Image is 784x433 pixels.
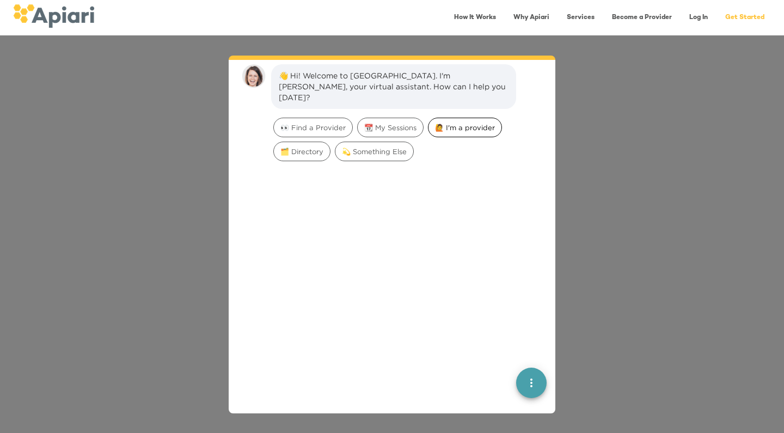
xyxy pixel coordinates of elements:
[507,7,556,29] a: Why Apiari
[273,142,330,161] div: 🗂️ Directory
[335,147,413,157] span: 💫 Something Else
[428,123,501,133] span: 🙋 I'm a provider
[242,64,266,88] img: amy.37686e0395c82528988e.png
[335,142,414,161] div: 💫 Something Else
[273,118,353,137] div: 👀 Find a Provider
[274,147,330,157] span: 🗂️ Directory
[516,368,547,398] button: quick menu
[605,7,678,29] a: Become a Provider
[357,118,424,137] div: 📆 My Sessions
[683,7,714,29] a: Log In
[560,7,601,29] a: Services
[428,118,502,137] div: 🙋 I'm a provider
[13,4,94,28] img: logo
[279,70,509,103] div: 👋 Hi! Welcome to [GEOGRAPHIC_DATA]. I'm [PERSON_NAME], your virtual assistant. How can I help you...
[448,7,503,29] a: How It Works
[358,123,423,133] span: 📆 My Sessions
[719,7,771,29] a: Get Started
[274,123,352,133] span: 👀 Find a Provider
